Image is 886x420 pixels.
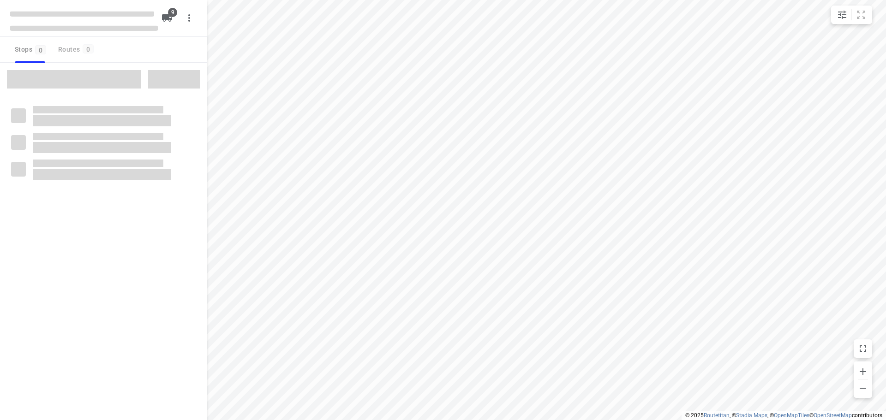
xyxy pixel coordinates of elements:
[704,412,730,419] a: Routetitan
[814,412,852,419] a: OpenStreetMap
[774,412,809,419] a: OpenMapTiles
[685,412,882,419] li: © 2025 , © , © © contributors
[736,412,767,419] a: Stadia Maps
[833,6,851,24] button: Map settings
[831,6,872,24] div: small contained button group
